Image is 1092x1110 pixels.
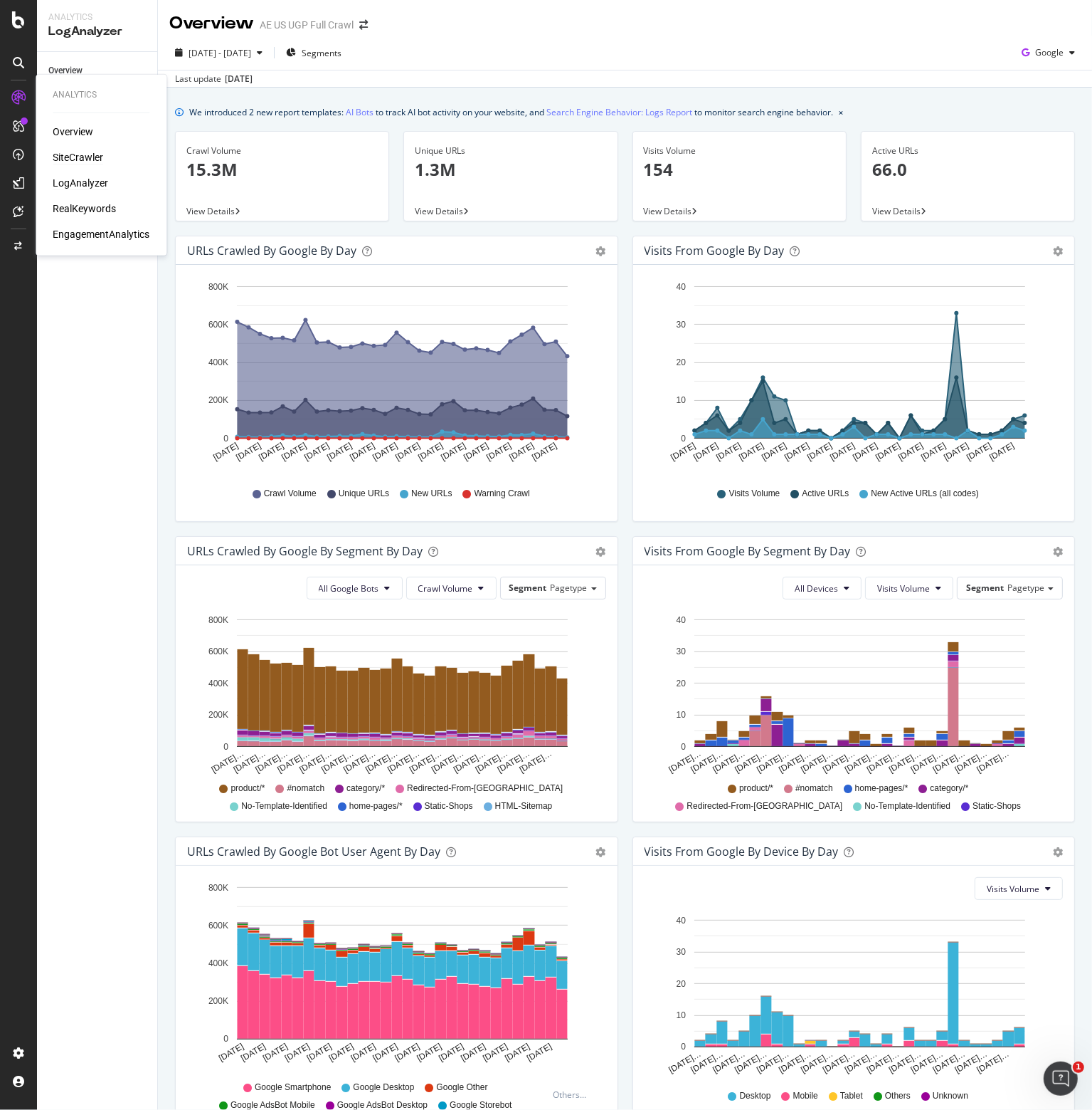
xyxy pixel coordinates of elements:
[239,1042,267,1064] text: [DATE]
[987,883,1039,895] span: Visits Volume
[48,23,146,40] div: LogAnalyzer
[1044,1062,1078,1096] iframe: Intercom live chat
[411,488,452,500] span: New URLs
[208,646,228,656] text: 600K
[415,1042,444,1064] text: [DATE]
[805,441,834,463] text: [DATE]
[1035,46,1064,58] span: Google
[53,201,116,216] a: RealKeywords
[225,73,253,85] div: [DATE]
[676,1010,686,1020] text: 10
[987,441,1016,463] text: [DATE]
[930,782,968,795] span: category/*
[645,276,1058,474] svg: A chart.
[208,357,228,367] text: 400K
[481,1042,509,1064] text: [DATE]
[644,205,692,217] span: View Details
[393,441,422,463] text: [DATE]
[795,582,838,595] span: All Devices
[346,105,373,120] a: AI Bots
[53,227,149,241] a: EngagementAnalytics
[349,1042,378,1064] text: [DATE]
[48,11,146,23] div: Analytics
[439,441,467,463] text: [DATE]
[965,441,993,463] text: [DATE]
[169,41,268,64] button: [DATE] - [DATE]
[783,441,811,463] text: [DATE]
[348,441,376,463] text: [DATE]
[495,800,553,812] span: HTML-Sitemap
[53,125,93,139] a: Overview
[975,877,1063,900] button: Visits Volume
[872,157,1064,182] p: 66.0
[208,710,228,720] text: 200K
[885,1090,911,1102] span: Others
[189,105,833,120] div: We introduced 2 new report templates: to track AI bot activity on your website, and to monitor se...
[459,1042,487,1064] text: [DATE]
[230,782,265,795] span: product/*
[596,246,606,256] div: gear
[676,646,686,656] text: 30
[169,11,254,36] div: Overview
[1053,547,1063,557] div: gear
[865,577,953,599] button: Visits Volume
[737,441,765,463] text: [DATE]
[339,488,389,500] span: Unique URLs
[416,441,445,463] text: [DATE]
[874,441,902,463] text: [DATE]
[283,1042,312,1064] text: [DATE]
[462,441,490,463] text: [DATE]
[187,544,423,558] div: URLs Crawled by Google By Segment By Day
[415,145,606,157] div: Unique URLs
[1053,847,1063,857] div: gear
[234,441,263,463] text: [DATE]
[1007,582,1044,594] span: Pagetype
[393,1042,422,1064] text: [DATE]
[187,276,600,474] svg: A chart.
[933,1090,968,1102] span: Unknown
[669,441,697,463] text: [DATE]
[802,488,849,500] span: Active URLs
[645,611,1058,776] svg: A chart.
[425,800,473,812] span: Static-Shops
[877,582,930,595] span: Visits Volume
[287,782,324,795] span: #nomatch
[307,577,403,599] button: All Google Bots
[175,73,253,85] div: Last update
[596,847,606,857] div: gear
[346,782,385,795] span: category/*
[919,441,948,463] text: [DATE]
[371,1042,400,1064] text: [DATE]
[645,244,785,258] div: Visits from Google by day
[371,441,399,463] text: [DATE]
[208,679,228,688] text: 400K
[186,205,235,217] span: View Details
[525,1042,553,1064] text: [DATE]
[187,611,600,776] div: A chart.
[280,41,347,64] button: Segments
[484,441,513,463] text: [DATE]
[241,800,327,812] span: No-Template-Identified
[828,441,857,463] text: [DATE]
[415,205,463,217] span: View Details
[280,441,308,463] text: [DATE]
[187,877,600,1075] svg: A chart.
[264,488,317,500] span: Crawl Volume
[175,105,1075,120] div: info banner
[53,89,149,101] div: Analytics
[53,176,108,190] a: LogAnalyzer
[760,441,788,463] text: [DATE]
[676,357,686,367] text: 20
[676,916,686,926] text: 40
[319,582,379,595] span: All Google Bots
[681,434,686,444] text: 0
[855,782,908,795] span: home-pages/*
[208,396,228,406] text: 200K
[840,1090,863,1102] span: Tablet
[645,911,1058,1077] svg: A chart.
